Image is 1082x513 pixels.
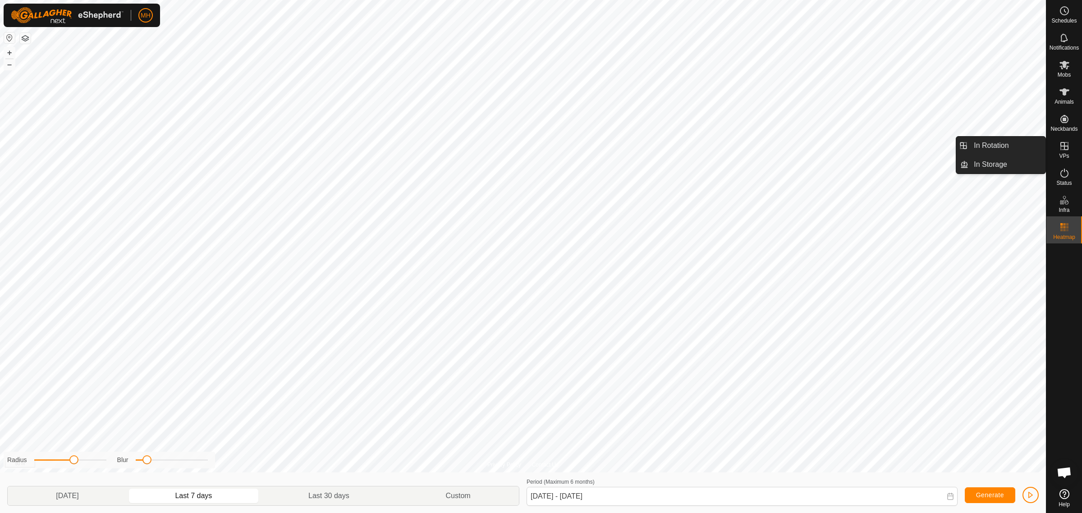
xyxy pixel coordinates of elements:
[1059,502,1070,507] span: Help
[1050,45,1079,50] span: Notifications
[1056,180,1072,186] span: Status
[532,461,559,469] a: Contact Us
[141,11,151,20] span: MH
[1050,126,1077,132] span: Neckbands
[4,32,15,43] button: Reset Map
[11,7,124,23] img: Gallagher Logo
[974,140,1009,151] span: In Rotation
[308,490,349,501] span: Last 30 days
[968,137,1045,155] a: In Rotation
[1054,99,1074,105] span: Animals
[956,137,1045,155] li: In Rotation
[1053,234,1075,240] span: Heatmap
[487,461,521,469] a: Privacy Policy
[968,156,1045,174] a: In Storage
[965,487,1015,503] button: Generate
[56,490,78,501] span: [DATE]
[175,490,212,501] span: Last 7 days
[1046,486,1082,511] a: Help
[1058,72,1071,78] span: Mobs
[956,156,1045,174] li: In Storage
[7,455,27,465] label: Radius
[20,33,31,44] button: Map Layers
[1059,153,1069,159] span: VPs
[1051,18,1077,23] span: Schedules
[974,159,1007,170] span: In Storage
[4,59,15,70] button: –
[527,479,595,485] label: Period (Maximum 6 months)
[1059,207,1069,213] span: Infra
[446,490,471,501] span: Custom
[1051,459,1078,486] div: Open chat
[4,47,15,58] button: +
[976,491,1004,499] span: Generate
[117,455,128,465] label: Blur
